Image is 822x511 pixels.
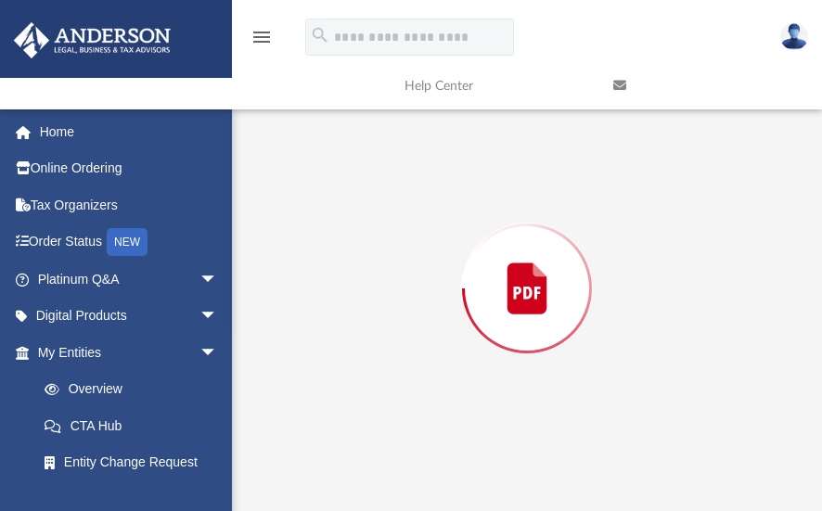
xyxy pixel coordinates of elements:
a: Digital Productsarrow_drop_down [13,298,246,335]
img: Anderson Advisors Platinum Portal [8,22,176,58]
a: Online Ordering [13,150,246,187]
a: My Entitiesarrow_drop_down [13,334,246,371]
a: Entity Change Request [26,444,246,481]
a: Platinum Q&Aarrow_drop_down [13,261,246,298]
span: arrow_drop_down [199,334,237,372]
a: Tax Organizers [13,186,246,224]
a: Order StatusNEW [13,224,246,262]
a: Home [13,113,246,150]
div: NEW [107,228,148,256]
a: Overview [26,371,246,408]
i: search [310,25,330,45]
span: arrow_drop_down [199,261,237,299]
i: menu [250,26,273,48]
img: User Pic [780,23,808,50]
span: arrow_drop_down [199,298,237,336]
a: menu [250,35,273,48]
a: CTA Hub [26,407,246,444]
a: Help Center [391,49,599,122]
